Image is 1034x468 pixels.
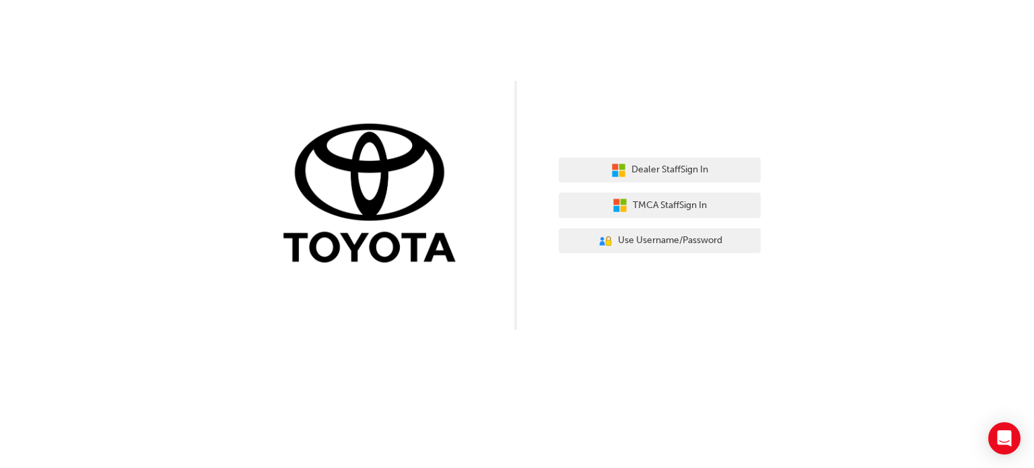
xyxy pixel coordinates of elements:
img: Trak [273,121,475,269]
span: Use Username/Password [618,233,722,248]
div: Open Intercom Messenger [988,422,1021,455]
span: Dealer Staff Sign In [631,162,708,178]
button: TMCA StaffSign In [559,193,761,218]
button: Use Username/Password [559,228,761,254]
button: Dealer StaffSign In [559,158,761,183]
span: TMCA Staff Sign In [633,198,707,213]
